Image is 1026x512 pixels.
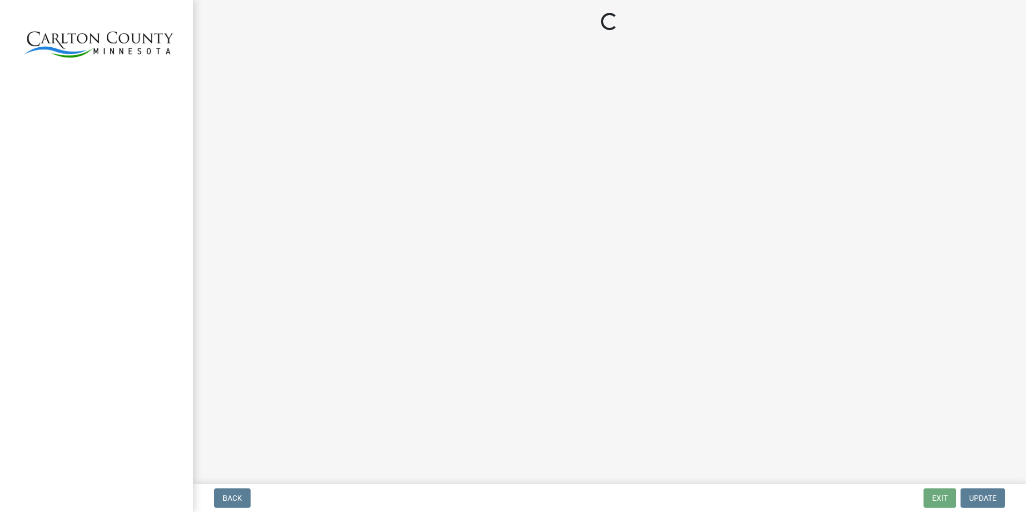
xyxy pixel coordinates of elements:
[223,494,242,502] span: Back
[214,488,251,508] button: Back
[924,488,956,508] button: Exit
[21,11,176,72] img: Carlton County, Minnesota
[961,488,1005,508] button: Update
[969,494,996,502] span: Update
